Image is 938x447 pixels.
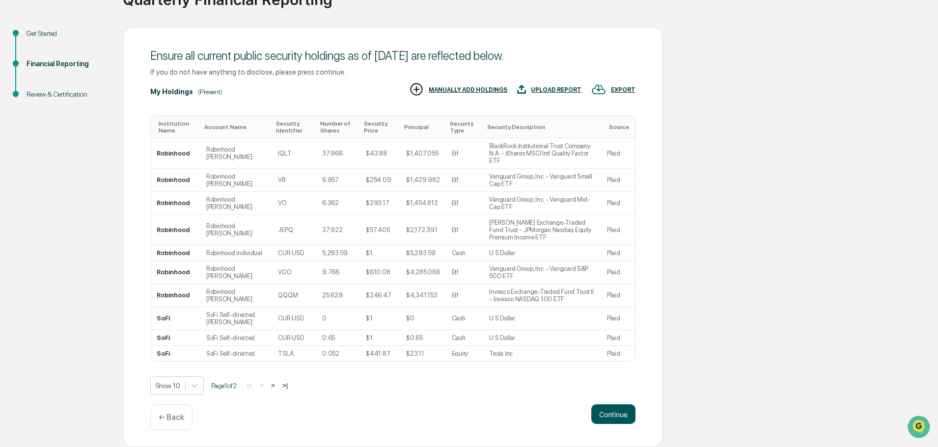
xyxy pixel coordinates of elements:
td: Cash [446,330,484,346]
td: Plaid [601,284,635,307]
div: Financial Reporting [27,59,107,69]
button: < [257,381,267,390]
div: MANUALLY ADD HOLDINGS [429,86,507,93]
img: MANUALLY ADD HOLDINGS [409,82,424,97]
div: Toggle SortBy [320,120,356,134]
td: 9.766 [316,261,360,284]
button: Continue [591,404,635,424]
td: Plaid [601,169,635,192]
td: $5,293.59 [400,245,445,261]
td: CUR:USD [272,330,316,346]
td: TSLA [272,346,316,361]
td: Plaid [601,245,635,261]
a: 🔎Data Lookup [6,138,66,156]
span: Attestations [81,124,122,133]
td: $441.87 [360,346,400,361]
td: $1,407.055 [400,138,445,169]
td: $1 [360,245,400,261]
img: UPLOAD REPORT [517,82,526,97]
td: Robinhood [PERSON_NAME] [200,138,272,169]
td: JEPQ [272,215,316,245]
td: 6.957 [316,169,360,192]
td: 25.629 [316,284,360,307]
div: Toggle SortBy [204,124,268,131]
td: Etf [446,192,484,215]
td: 0.052 [316,346,360,361]
div: Toggle SortBy [404,124,441,131]
div: Start new chat [33,75,161,85]
img: 1746055101610-c473b297-6a78-478c-a979-82029cc54cd1 [10,75,28,93]
td: Plaid [601,307,635,330]
td: $57.405 [360,215,400,245]
td: $1 [360,307,400,330]
td: Equity [446,346,484,361]
div: Get Started [27,28,107,39]
td: Robinhood [PERSON_NAME] [200,169,272,192]
div: 🔎 [10,143,18,151]
td: IQLT [272,138,316,169]
td: $43.88 [360,138,400,169]
div: Review & Certification [27,89,107,100]
span: Pylon [98,166,119,174]
td: Robinhood [PERSON_NAME] [200,261,272,284]
td: $23.11 [400,346,445,361]
td: Robinhood [151,284,200,307]
td: U S Dollar [483,245,601,261]
td: SoFi [151,307,200,330]
div: Toggle SortBy [609,124,631,131]
a: 🗄️Attestations [67,120,126,137]
td: Invesco Exchange-Traded Fund Trust II - Invesco NASDAQ 100 ETF [483,284,601,307]
td: CUR:USD [272,245,316,261]
td: Robinhood [PERSON_NAME] [200,284,272,307]
td: Robinhood [151,138,200,169]
td: Robinhood [151,261,200,284]
td: $610.08 [360,261,400,284]
td: Plaid [601,330,635,346]
td: Vanguard Group, Inc. - Vanguard Small Cap ETF [483,169,601,192]
a: Powered byPylon [69,166,119,174]
td: SoFi [151,330,200,346]
td: Vanguard Group, Inc. - Vanguard S&P 500 ETF [483,261,601,284]
td: 6.362 [316,192,360,215]
a: 🖐️Preclearance [6,120,67,137]
td: [PERSON_NAME] Exchange-Traded Fund Trust - JPMorgan Nasdaq Equity Premium Income ETF [483,215,601,245]
div: (Present) [198,88,222,96]
td: $254.09 [360,169,400,192]
div: If you do not have anything to disclose, please press continue. [150,68,635,76]
div: We're available if you need us! [33,85,124,93]
td: U S Dollar [483,330,601,346]
td: Cash [446,307,484,330]
td: SoFi Self-directed [PERSON_NAME] [200,307,272,330]
td: Etf [446,169,484,192]
p: ← Back [159,413,184,422]
td: Etf [446,215,484,245]
td: 37.966 [316,138,360,169]
td: $4,285.066 [400,261,445,284]
span: Data Lookup [20,142,62,152]
td: Robinhood [151,192,200,215]
td: 0 [316,307,360,330]
td: 5,293.59 [316,245,360,261]
td: SoFi [151,346,200,361]
button: >| [279,381,291,390]
td: Robinhood [151,215,200,245]
td: VB [272,169,316,192]
td: Etf [446,138,484,169]
td: $246.47 [360,284,400,307]
td: $1,429.982 [400,169,445,192]
td: $1 [360,330,400,346]
td: Plaid [601,192,635,215]
td: Robinhood [PERSON_NAME] [200,215,272,245]
div: UPLOAD REPORT [531,86,581,93]
td: VO [272,192,316,215]
td: Etf [446,284,484,307]
td: $0.65 [400,330,445,346]
td: U S Dollar [483,307,601,330]
button: > [268,381,278,390]
td: CUR:USD [272,307,316,330]
td: SoFi Self-directed [200,330,272,346]
td: Vanguard Group, Inc. - Vanguard Mid-Cap ETF [483,192,601,215]
div: 🖐️ [10,125,18,132]
div: Toggle SortBy [364,120,396,134]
